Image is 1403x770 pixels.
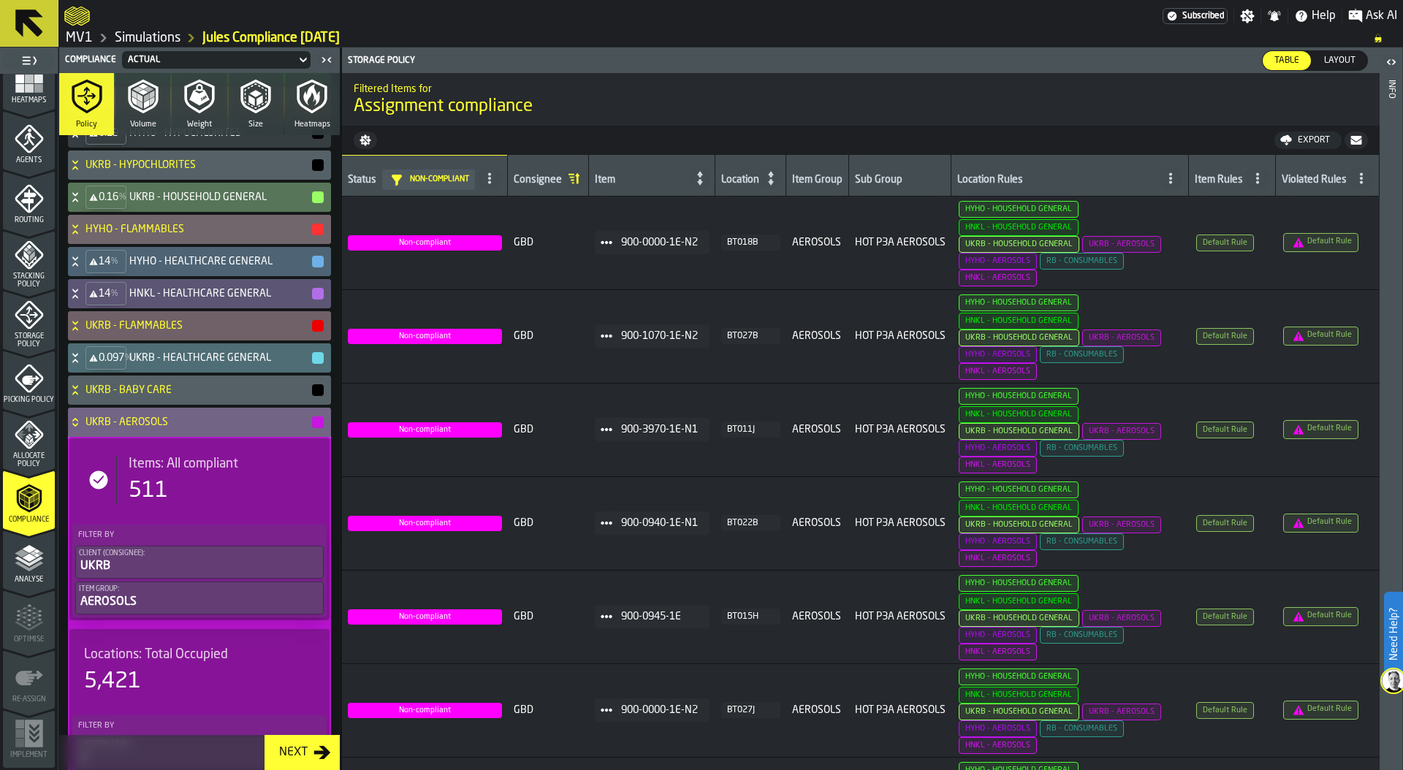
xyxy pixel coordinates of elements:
div: AEROSOLS [79,593,320,611]
span: Assignment Compliance Rule [1082,516,1161,533]
span: Assignment Compliance Rule [1196,702,1254,719]
header: Info [1380,47,1402,770]
div: UKRB [79,557,320,575]
span: Implement [3,751,55,759]
button: button- [354,131,377,149]
div: Info [1386,77,1396,766]
div: UKRB - FLAMMABLES [68,311,325,340]
div: Export [1292,135,1336,145]
div: 511 [129,478,168,504]
div: Sub Group [855,174,945,188]
label: button-toggle-Help [1288,7,1342,25]
span: Assignment Compliance Rule [1196,328,1254,345]
button: Client (Consignee):UKRB [75,546,324,579]
span: Assignment Compliance Rule [959,457,1037,473]
span: Assignment Compliance Rule [959,201,1079,218]
h4: UKRB - HEALTHCARE GENERAL [129,352,311,364]
label: button-toggle-Close me [316,51,337,69]
span: Assignment Compliance Rule [959,516,1079,533]
span: Volume [130,120,156,129]
span: Assignment Compliance Rule [959,270,1037,286]
h4: HYHO - FLAMMABLES [85,224,311,235]
a: link-to-/wh/i/3ccf57d1-1e0c-4a81-a3bb-c2011c5f0d50/simulations/78fbd9f8-6bf6-4594-b986-5e4dcdc83872 [202,30,340,46]
a: link-to-/wh/i/3ccf57d1-1e0c-4a81-a3bb-c2011c5f0d50 [66,30,93,46]
span: % [119,192,126,202]
span: Compliance [65,55,116,65]
span: Assignment Compliance Rule [1082,423,1161,440]
span: Assignment Compliance Rule [1040,440,1124,457]
div: BT027J [727,705,775,715]
span: Assignment Compliance Rule [959,388,1079,405]
span: HOT P3A AEROSOLS [855,611,946,622]
h4: HYHO - HEALTHCARE GENERAL [129,256,311,267]
button: button-BT022B [721,515,780,531]
div: hide filter [388,172,410,187]
div: UKRB - HOUSEHOLD GENERAL [68,183,325,212]
span: Assignment Compliance Rule [959,687,1079,704]
div: BT011J [727,424,775,435]
span: Assignment Compliance Rule [959,346,1037,363]
div: Client (Consignee): [79,549,320,557]
span: HOT P3A AEROSOLS [855,424,946,435]
div: title-Assignment compliance [342,73,1380,126]
button: Item Group:AEROSOLS [75,582,324,614]
span: GBD [514,424,583,435]
span: Assignment Compliance Rule [959,720,1037,737]
div: UKRB - HYPOCHLORITES [68,150,325,180]
header: Storage Policy [342,47,1380,74]
span: HOT P3A AEROSOLS [855,330,946,342]
span: 0.097 [99,352,124,364]
span: Assignment Compliance Rule [1283,607,1358,626]
div: BT018B [727,237,775,248]
span: Assignment Compliance Rule [959,610,1079,627]
span: Storage Policy [3,332,55,348]
div: DropdownMenuValue-cd2586a4-9aab-4bdb-b157-a4919420e9ef [119,51,313,69]
span: Assignment Compliance Rule [1040,253,1124,270]
span: % [111,289,118,299]
div: Consignee [514,174,562,188]
button: button- [312,320,324,332]
li: menu Agents [3,111,55,169]
span: Allocate Policy [3,452,55,468]
span: Assignment Compliance Rule [959,219,1079,236]
div: BT015H [727,611,775,622]
div: Item Group [792,174,843,188]
button: button- [312,352,324,364]
div: Title [129,456,315,472]
div: Storage Policy [345,56,862,66]
span: Assignment compliance [354,95,533,118]
span: Assignment Compliance Rule [959,575,1079,592]
div: 5,421 [84,668,141,695]
span: Ask AI [1366,7,1397,25]
span: Assignment Compliance Status [348,703,502,718]
div: Location [721,174,759,188]
div: thumb [1312,51,1367,70]
label: button-toggle-Settings [1234,9,1261,23]
label: button-switch-multi-Table [1262,50,1312,71]
button: button- [312,191,324,203]
li: menu Picking Policy [3,351,55,409]
span: Assignment Compliance Rule [1196,422,1254,438]
div: HNKL - HEALTHCARE GENERAL [68,279,325,308]
span: Assignment Compliance Status [348,516,502,531]
span: Heatmaps [294,120,330,129]
h4: UKRB - AEROSOLS [85,416,311,428]
span: Assignment Compliance Rule [1040,346,1124,363]
span: 900-1070-1E-N2 [621,330,698,342]
span: GBD [514,704,583,716]
div: Item Group: [79,585,320,593]
span: Assignment Compliance Rule [959,500,1079,516]
span: Assignment Compliance Rule [1082,329,1161,346]
span: Assignment Compliance Rule [959,294,1079,311]
button: button-BT018B [721,235,780,251]
span: Assignment Compliance Rule [1196,235,1254,251]
li: menu Compliance [3,470,55,529]
div: Title [84,647,315,663]
a: link-to-/wh/i/3ccf57d1-1e0c-4a81-a3bb-c2011c5f0d50/settings/billing [1163,8,1228,24]
div: Item [595,174,688,188]
span: Assignment Compliance Rule [959,644,1037,660]
div: UKRB - AEROSOLS [68,408,325,437]
span: Routing [3,216,55,224]
h4: UKRB - BABY CARE [85,384,311,396]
